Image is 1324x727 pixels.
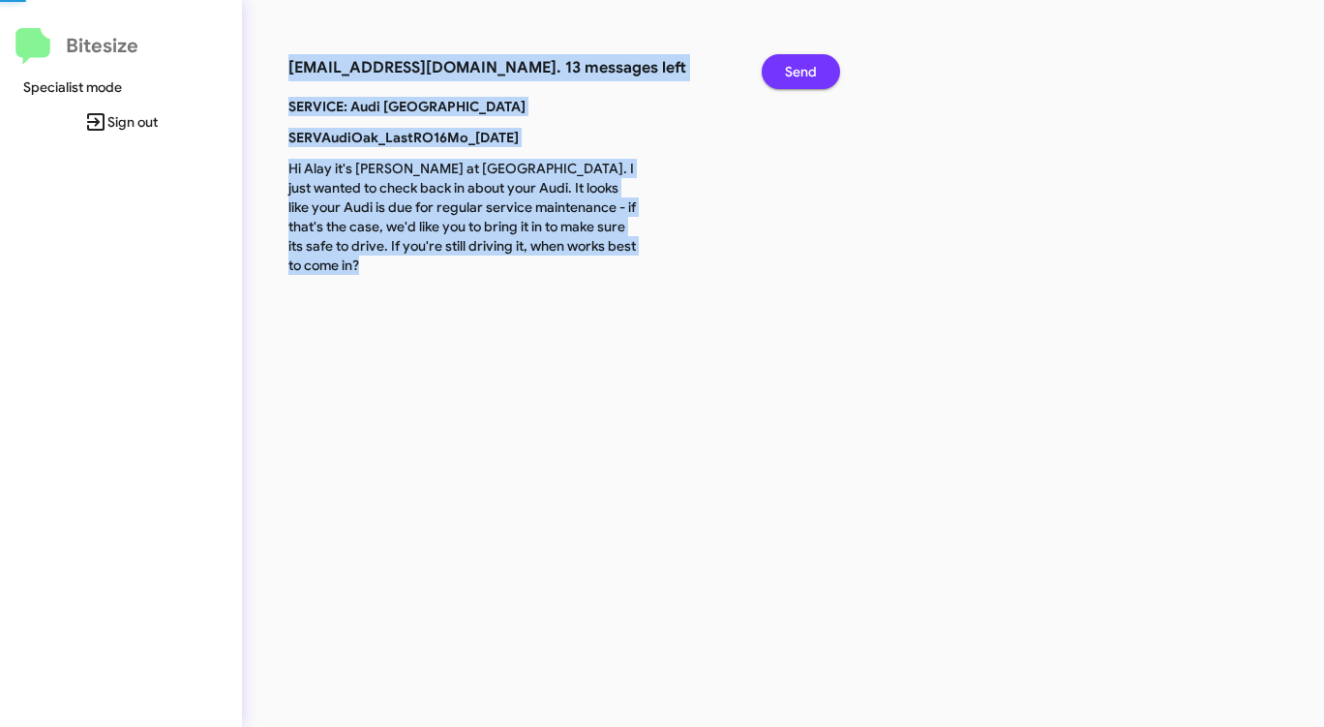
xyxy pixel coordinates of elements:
b: SERVICE: Audi [GEOGRAPHIC_DATA] [288,98,526,115]
b: SERVAudiOak_LastRO16Mo_[DATE] [288,129,519,146]
button: Send [762,54,840,89]
p: Hi Alay it's [PERSON_NAME] at [GEOGRAPHIC_DATA]. I just wanted to check back in about your Audi. ... [274,159,652,275]
a: Bitesize [15,28,138,65]
span: Sign out [15,105,226,139]
span: Send [785,54,817,89]
h3: [EMAIL_ADDRESS][DOMAIN_NAME]. 13 messages left [288,54,733,81]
